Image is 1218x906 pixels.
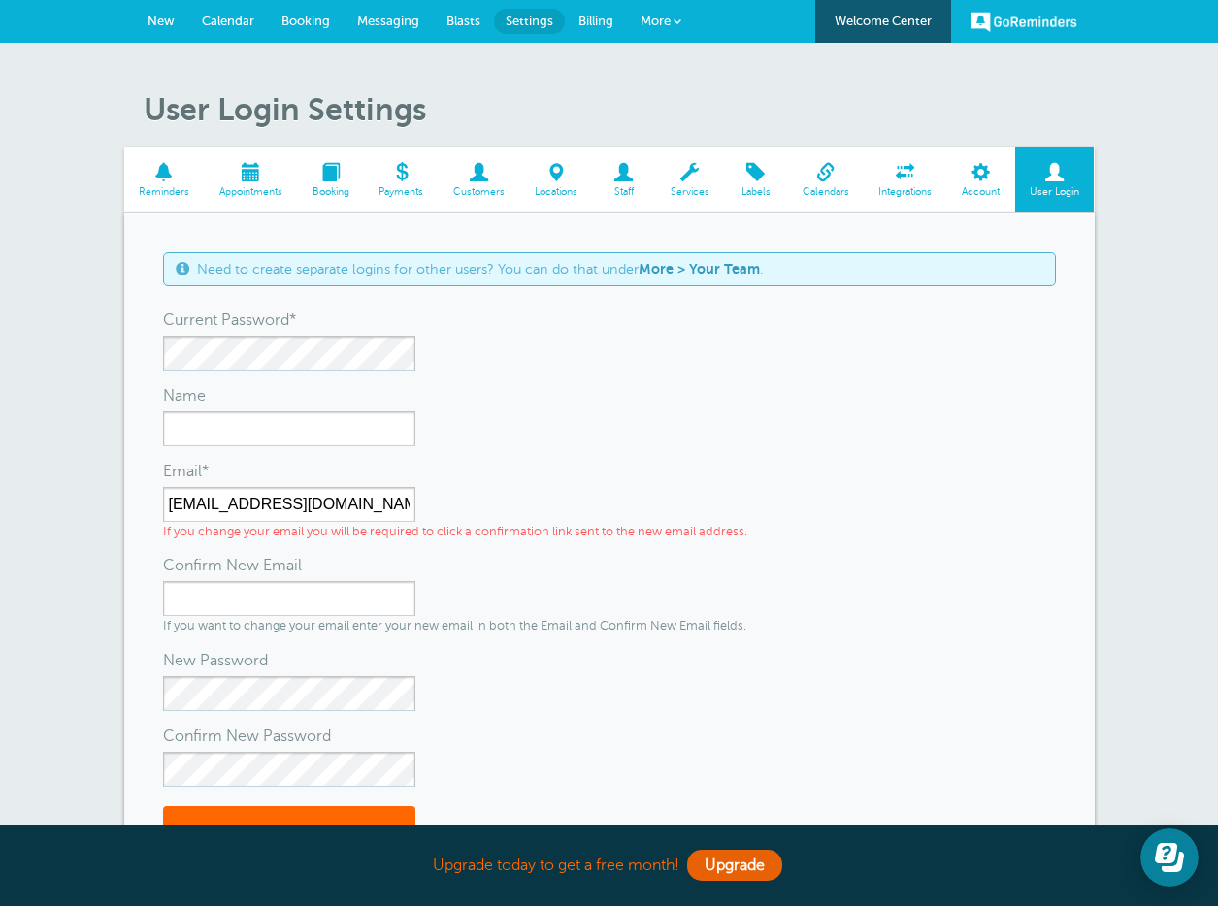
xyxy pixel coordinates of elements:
[214,186,287,198] span: Appointments
[307,186,354,198] span: Booking
[1025,186,1085,198] span: User Login
[724,147,787,212] a: Labels
[873,186,938,198] span: Integrations
[520,147,593,212] a: Locations
[439,147,520,212] a: Customers
[374,186,429,198] span: Payments
[357,14,419,28] span: Messaging
[163,456,210,487] label: Email*
[163,645,268,676] label: New Password
[494,9,565,34] a: Settings
[578,14,613,28] span: Billing
[639,261,760,276] a: More > Your Team
[787,147,864,212] a: Calendars
[530,186,583,198] span: Locations
[864,147,947,212] a: Integrations
[797,186,854,198] span: Calendars
[448,186,510,198] span: Customers
[446,14,480,28] span: Blasts
[506,14,553,28] span: Settings
[687,850,782,881] a: Upgrade
[297,147,364,212] a: Booking
[655,147,724,212] a: Services
[163,619,746,632] small: If you want to change your email enter your new email in both the Email and Confirm New Email fie...
[734,186,777,198] span: Labels
[665,186,714,198] span: Services
[204,147,297,212] a: Appointments
[281,14,330,28] span: Booking
[163,806,415,873] button: Save
[592,147,655,212] a: Staff
[144,91,1095,128] h1: User Login Settings
[148,14,175,28] span: New
[124,147,205,212] a: Reminders
[163,305,297,336] label: Current Password*
[163,380,206,411] label: Name
[957,186,1005,198] span: Account
[202,14,254,28] span: Calendar
[364,147,439,212] a: Payments
[197,261,764,277] span: Need to create separate logins for other users? You can do that under .
[947,147,1015,212] a: Account
[163,550,302,581] label: Confirm New Email
[1140,828,1199,887] iframe: Resource center
[163,525,747,538] small: If you change your email you will be required to click a confirmation link sent to the new email ...
[641,14,671,28] span: More
[124,845,1095,887] div: Upgrade today to get a free month!
[602,186,645,198] span: Staff
[134,186,195,198] span: Reminders
[163,721,331,752] label: Confirm New Password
